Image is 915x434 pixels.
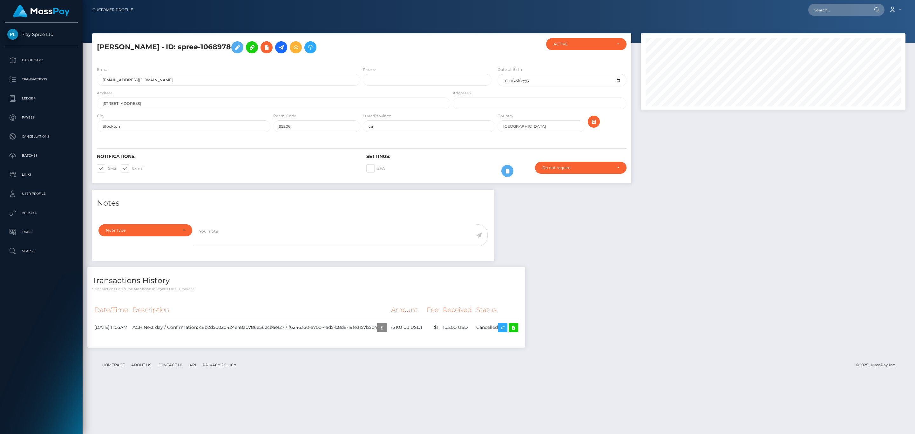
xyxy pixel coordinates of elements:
[5,91,78,106] a: Ledger
[129,360,154,370] a: About Us
[106,228,178,233] div: Note Type
[498,113,513,119] label: Country
[121,164,145,173] label: E-mail
[366,164,385,173] label: 2FA
[273,113,296,119] label: Postal Code
[130,301,389,319] th: Description
[5,224,78,240] a: Taxes
[7,227,75,237] p: Taxes
[5,31,78,37] span: Play Spree Ltd
[389,319,424,336] td: ($103.00 USD)
[7,29,18,40] img: Play Spree Ltd
[5,167,78,183] a: Links
[424,301,441,319] th: Fee
[441,319,474,336] td: 103.00 USD
[97,154,357,159] h6: Notifications:
[97,90,112,96] label: Address
[5,186,78,202] a: User Profile
[97,164,116,173] label: SMS
[7,246,75,256] p: Search
[7,94,75,103] p: Ledger
[7,189,75,199] p: User Profile
[363,67,376,72] label: Phone
[7,113,75,122] p: Payees
[7,151,75,160] p: Batches
[5,243,78,259] a: Search
[856,362,901,369] div: © 2025 , MassPay Inc.
[187,360,199,370] a: API
[366,154,626,159] h6: Settings:
[808,4,868,16] input: Search...
[7,56,75,65] p: Dashboard
[97,38,447,57] h5: [PERSON_NAME] - ID: spree-1068978
[97,198,489,209] h4: Notes
[7,132,75,141] p: Cancellations
[441,301,474,319] th: Received
[7,75,75,84] p: Transactions
[424,319,441,336] td: $1
[363,113,391,119] label: State/Province
[92,319,130,336] td: [DATE] 11:05AM
[275,41,287,53] a: Initiate Payout
[5,205,78,221] a: API Keys
[5,71,78,87] a: Transactions
[130,319,389,336] td: ACH Next day / Confirmation: c8b2d5002d424e48a0786e562cbae127 / f6246350-a70c-4ad5-b8d8-19fe3157b5b4
[92,301,130,319] th: Date/Time
[498,67,522,72] label: Date of Birth
[92,275,520,286] h4: Transactions History
[200,360,239,370] a: Privacy Policy
[13,5,70,17] img: MassPay Logo
[5,148,78,164] a: Batches
[98,224,192,236] button: Note Type
[7,208,75,218] p: API Keys
[389,301,424,319] th: Amount
[542,165,612,170] div: Do not require
[546,38,627,50] button: ACTIVE
[97,67,109,72] label: E-mail
[5,52,78,68] a: Dashboard
[92,3,133,17] a: Customer Profile
[553,42,612,47] div: ACTIVE
[7,170,75,180] p: Links
[99,360,127,370] a: Homepage
[535,162,627,174] button: Do not require
[97,113,105,119] label: City
[5,129,78,145] a: Cancellations
[5,110,78,125] a: Payees
[155,360,186,370] a: Contact Us
[92,287,520,291] p: * Transactions date/time are shown in payee's local timezone
[474,319,520,336] td: Cancelled
[453,90,471,96] label: Address 2
[474,301,520,319] th: Status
